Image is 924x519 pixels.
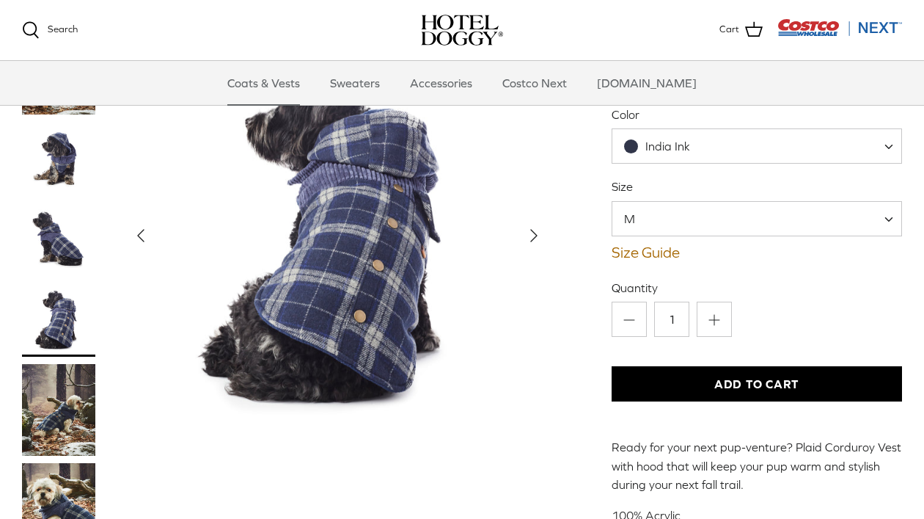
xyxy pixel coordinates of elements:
[317,61,393,105] a: Sweaters
[125,23,550,449] a: Show Gallery
[612,128,902,164] span: India Ink
[612,201,902,236] span: M
[612,106,902,123] label: Color
[22,364,95,456] a: Thumbnail Link
[48,23,78,35] span: Search
[719,21,763,40] a: Cart
[421,15,503,46] img: hoteldoggycom
[489,61,580,105] a: Costco Next
[612,438,902,495] p: Ready for your next pup-venture? Plaid Corduroy Vest with hood that will keep your pup warm and s...
[612,244,902,261] a: Size Guide
[22,283,95,357] a: Thumbnail Link
[719,22,739,37] span: Cart
[125,219,157,252] button: Previous
[214,61,313,105] a: Coats & Vests
[612,280,902,296] label: Quantity
[22,21,78,39] a: Search
[421,15,503,46] a: hoteldoggy.com hoteldoggycom
[612,366,902,402] button: Add to Cart
[612,139,719,154] span: India Ink
[397,61,485,105] a: Accessories
[518,219,550,252] button: Next
[22,203,95,276] a: Thumbnail Link
[645,139,690,153] span: India Ink
[654,302,689,337] input: Quantity
[22,122,95,195] a: Thumbnail Link
[612,178,902,195] label: Size
[777,28,902,39] a: Visit Costco Next
[777,18,902,37] img: Costco Next
[584,61,710,105] a: [DOMAIN_NAME]
[612,211,664,227] span: M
